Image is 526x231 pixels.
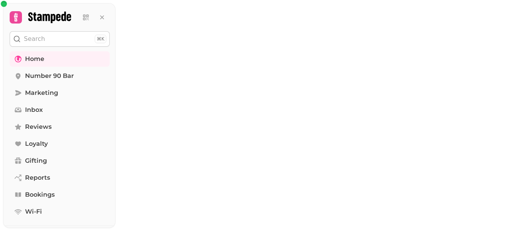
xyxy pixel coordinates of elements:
[24,34,45,44] p: Search
[10,31,110,47] button: Search⌘K
[10,68,110,84] a: Number 90 Bar
[95,35,106,43] div: ⌘K
[25,190,55,199] span: Bookings
[25,139,48,148] span: Loyalty
[10,153,110,169] a: Gifting
[25,105,43,115] span: Inbox
[10,204,110,219] a: Wi-Fi
[10,51,110,67] a: Home
[10,187,110,202] a: Bookings
[10,136,110,152] a: Loyalty
[10,170,110,185] a: Reports
[25,122,52,132] span: Reviews
[10,102,110,118] a: Inbox
[25,207,42,216] span: Wi-Fi
[25,156,47,165] span: Gifting
[25,54,44,64] span: Home
[10,85,110,101] a: Marketing
[25,173,50,182] span: Reports
[25,71,74,81] span: Number 90 Bar
[25,88,58,98] span: Marketing
[10,119,110,135] a: Reviews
